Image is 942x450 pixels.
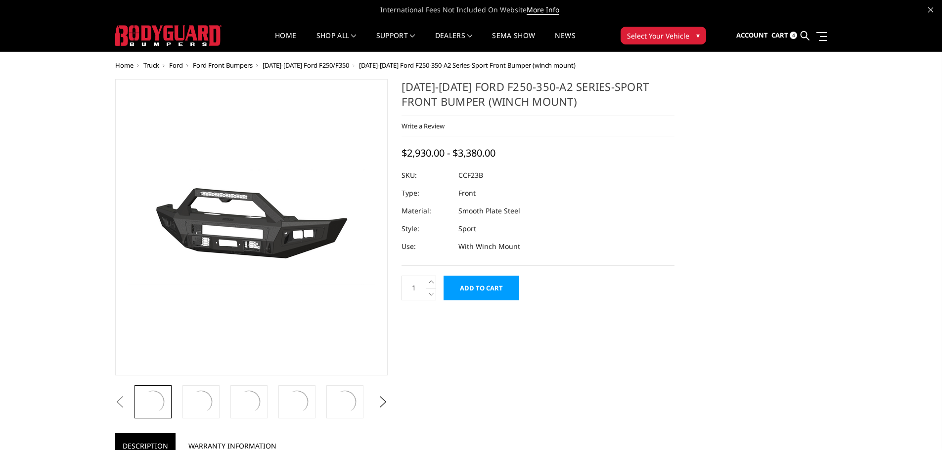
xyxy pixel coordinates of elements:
[621,27,706,44] button: Select Your Vehicle
[458,166,483,184] dd: CCF23B
[527,5,559,15] a: More Info
[444,276,519,300] input: Add to Cart
[115,61,134,70] a: Home
[696,30,700,41] span: ▾
[402,220,451,238] dt: Style:
[128,169,375,285] img: 2023-2025 Ford F250-350-A2 Series-Sport Front Bumper (winch mount)
[435,32,473,51] a: Dealers
[275,32,296,51] a: Home
[402,166,451,184] dt: SKU:
[458,220,476,238] dd: Sport
[402,79,674,116] h1: [DATE]-[DATE] Ford F250-350-A2 Series-Sport Front Bumper (winch mount)
[115,79,388,375] a: 2023-2025 Ford F250-350-A2 Series-Sport Front Bumper (winch mount)
[402,238,451,255] dt: Use:
[458,184,476,202] dd: Front
[193,61,253,70] a: Ford Front Bumpers
[143,61,159,70] a: Truck
[790,32,797,39] span: 4
[458,202,520,220] dd: Smooth Plate Steel
[402,202,451,220] dt: Material:
[235,388,263,415] img: 2023-2025 Ford F250-350-A2 Series-Sport Front Bumper (winch mount)
[283,388,311,415] img: 2023-2025 Ford F250-350-A2 Series-Sport Front Bumper (winch mount)
[736,31,768,40] span: Account
[316,32,357,51] a: shop all
[555,32,575,51] a: News
[402,184,451,202] dt: Type:
[359,61,576,70] span: [DATE]-[DATE] Ford F250-350-A2 Series-Sport Front Bumper (winch mount)
[113,395,128,409] button: Previous
[115,25,222,46] img: BODYGUARD BUMPERS
[331,388,359,415] img: 2023-2025 Ford F250-350-A2 Series-Sport Front Bumper (winch mount)
[492,32,535,51] a: SEMA Show
[375,395,390,409] button: Next
[187,388,215,415] img: 2023-2025 Ford F250-350-A2 Series-Sport Front Bumper (winch mount)
[736,22,768,49] a: Account
[771,31,788,40] span: Cart
[263,61,349,70] a: [DATE]-[DATE] Ford F250/F350
[139,388,167,415] img: 2023-2025 Ford F250-350-A2 Series-Sport Front Bumper (winch mount)
[376,32,415,51] a: Support
[458,238,520,255] dd: With Winch Mount
[627,31,689,41] span: Select Your Vehicle
[771,22,797,49] a: Cart 4
[169,61,183,70] a: Ford
[402,146,495,160] span: $2,930.00 - $3,380.00
[402,122,445,130] a: Write a Review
